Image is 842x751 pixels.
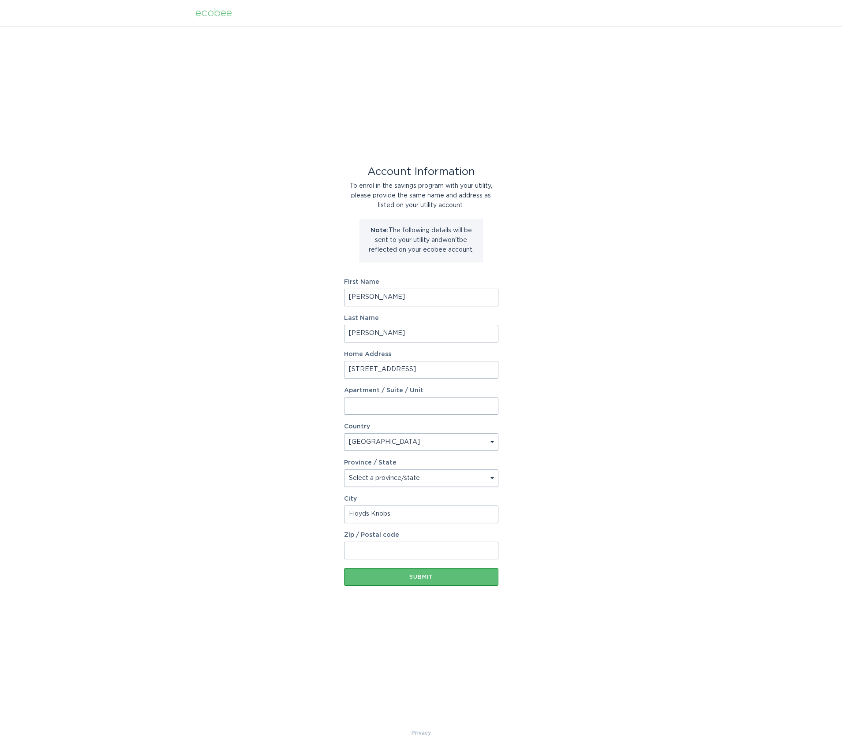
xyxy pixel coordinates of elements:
label: Province / State [344,460,397,466]
label: Apartment / Suite / Unit [344,387,498,394]
a: Privacy Policy & Terms of Use [412,728,431,738]
button: Submit [344,568,498,586]
label: First Name [344,279,498,285]
label: Home Address [344,351,498,357]
div: Submit [348,574,494,580]
strong: Note: [370,227,389,234]
label: Country [344,424,370,430]
div: ecobee [195,8,232,18]
label: Last Name [344,315,498,321]
div: Account Information [344,167,498,177]
label: City [344,496,498,502]
label: Zip / Postal code [344,532,498,538]
div: To enrol in the savings program with your utility, please provide the same name and address as li... [344,181,498,210]
p: The following details will be sent to your utility and won't be reflected on your ecobee account. [366,226,476,255]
